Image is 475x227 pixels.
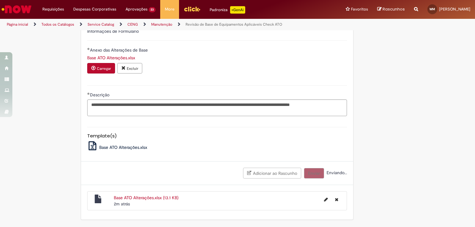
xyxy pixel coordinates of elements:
[87,63,115,74] button: Carregar anexo de Anexo das Alterações de Base Required
[41,22,74,27] a: Todos os Catálogos
[149,7,156,12] span: 23
[165,6,174,12] span: More
[377,6,405,12] a: Rascunhos
[1,3,32,15] img: ServiceNow
[439,6,470,12] span: [PERSON_NAME]
[151,22,172,27] a: Manutenção
[430,7,435,11] span: WM
[87,55,135,61] a: Download de Base ATO Alterações.xlsx
[210,6,245,14] div: Padroniza
[97,66,111,71] small: Carregar
[42,6,64,12] span: Requisições
[114,195,178,200] a: Base ATO Alterações.xlsx (13.1 KB)
[73,6,116,12] span: Despesas Corporativas
[87,99,347,116] textarea: Descrição
[90,92,111,98] span: Descrição
[114,201,130,207] span: 2m atrás
[87,92,90,95] span: Obrigatório Preenchido
[320,195,332,204] button: Editar nome de arquivo Base ATO Alterações.xlsx
[186,22,282,27] a: Revisão de Base de Equipamentos Aplicáveis Check ATO
[126,6,148,12] span: Aprovações
[88,22,114,27] a: Service Catalog
[331,195,342,204] button: Excluir Base ATO Alterações.xlsx
[127,22,138,27] a: CENG
[114,201,130,207] time: 29/08/2025 14:21:24
[127,66,138,71] small: Excluir
[325,170,347,175] span: Enviando...
[7,22,28,27] a: Página inicial
[5,19,312,30] ul: Trilhas de página
[184,4,200,14] img: click_logo_yellow_360x200.png
[87,28,139,34] label: Informações de Formulário
[99,145,147,150] span: Base ATO Alterações.xlsx
[87,133,347,139] h5: Template(s)
[230,6,245,14] p: +GenAi
[90,47,149,53] span: Anexo das Alterações de Base
[351,6,368,12] span: Favoritos
[87,145,147,150] a: Base ATO Alterações.xlsx
[383,6,405,12] span: Rascunhos
[87,48,90,50] span: Obrigatório Preenchido
[117,63,142,74] button: Excluir anexo Base ATO Alterações.xlsx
